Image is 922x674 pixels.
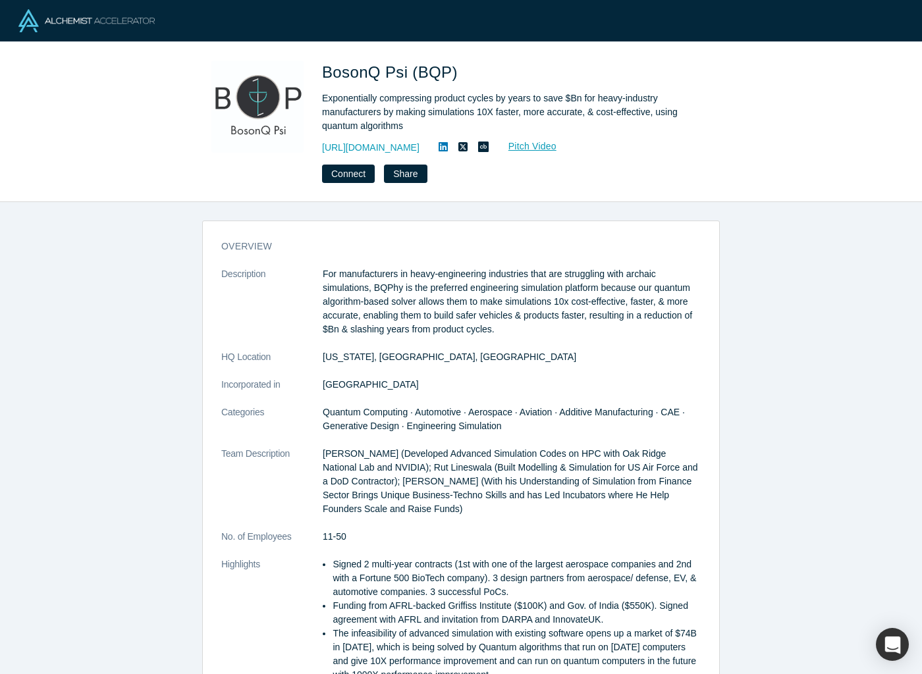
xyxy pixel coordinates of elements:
dt: Description [221,267,323,350]
a: Pitch Video [494,139,557,154]
div: Exponentially compressing product cycles by years to save $Bn for heavy-industry manufacturers by... [322,91,691,133]
img: Alchemist Logo [18,9,155,32]
dt: Categories [221,405,323,447]
button: Connect [322,165,375,183]
a: [URL][DOMAIN_NAME] [322,141,420,155]
p: [PERSON_NAME] (Developed Advanced Simulation Codes on HPC with Oak Ridge National Lab and NVIDIA)... [323,447,701,516]
img: BosonQ Psi (BQP)'s Logo [211,61,304,153]
h3: overview [221,240,682,253]
dd: [US_STATE], [GEOGRAPHIC_DATA], [GEOGRAPHIC_DATA] [323,350,701,364]
span: BosonQ Psi (BQP) [322,63,462,81]
dt: HQ Location [221,350,323,378]
dt: Incorporated in [221,378,323,405]
dd: 11-50 [323,530,701,544]
button: Share [384,165,427,183]
dt: No. of Employees [221,530,323,557]
dd: [GEOGRAPHIC_DATA] [323,378,701,392]
li: Signed 2 multi-year contracts (1st with one of the largest aerospace companies and 2nd with a For... [333,557,701,599]
li: Funding from AFRL-backed Griffiss Institute ($100K) and Gov. of India ($550K). Signed agreement w... [333,599,701,627]
p: For manufacturers in heavy-engineering industries that are struggling with archaic simulations, B... [323,267,701,336]
dt: Team Description [221,447,323,530]
span: Quantum Computing · Automotive · Aerospace · Aviation · Additive Manufacturing · CAE · Generative... [323,407,685,431]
